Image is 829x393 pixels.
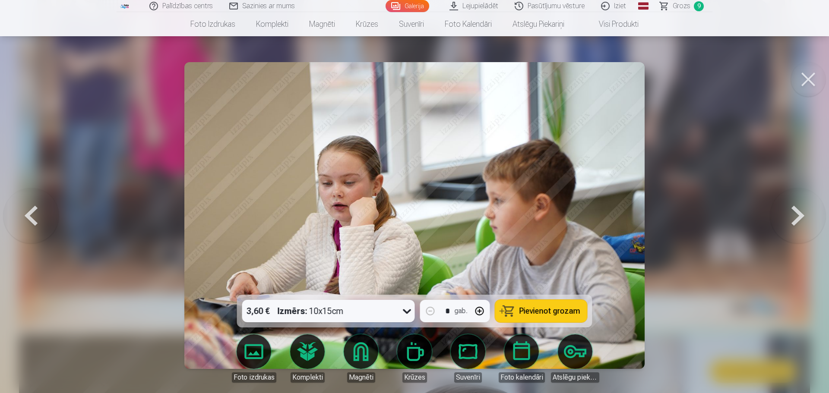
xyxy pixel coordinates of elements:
span: 9 [694,1,704,11]
img: /fa1 [120,3,130,9]
a: Magnēti [299,12,345,36]
a: Krūzes [345,12,389,36]
a: Suvenīri [389,12,434,36]
div: Suvenīri [454,372,482,383]
a: Foto izdrukas [230,334,278,383]
div: Atslēgu piekariņi [551,372,599,383]
a: Foto kalendāri [497,334,546,383]
div: Foto kalendāri [499,372,545,383]
div: Komplekti [291,372,325,383]
div: Foto izdrukas [232,372,276,383]
span: Grozs [673,1,690,11]
div: Magnēti [347,372,375,383]
a: Foto izdrukas [180,12,246,36]
a: Krūzes [390,334,439,383]
a: Komplekti [283,334,332,383]
a: Atslēgu piekariņi [502,12,575,36]
button: Pievienot grozam [495,300,587,322]
div: 3,60 € [242,300,274,322]
a: Suvenīri [444,334,492,383]
a: Magnēti [337,334,385,383]
div: gab. [455,306,468,316]
strong: Izmērs : [278,305,307,317]
div: Krūzes [402,372,427,383]
span: Pievienot grozam [519,307,580,315]
a: Visi produkti [575,12,649,36]
a: Komplekti [246,12,299,36]
div: 10x15cm [278,300,344,322]
a: Atslēgu piekariņi [551,334,599,383]
a: Foto kalendāri [434,12,502,36]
